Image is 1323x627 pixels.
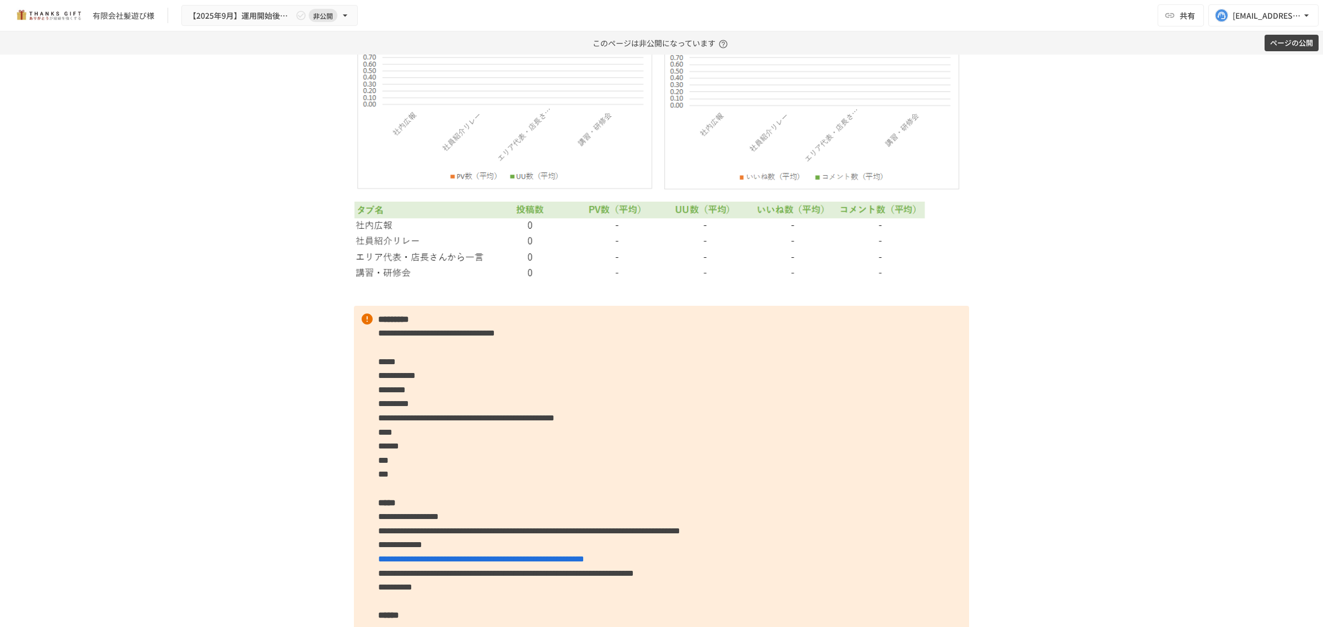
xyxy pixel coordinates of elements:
div: [EMAIL_ADDRESS][DOMAIN_NAME] [1233,9,1301,23]
span: 【2025年9月】運用開始後振り返りミーティング [189,9,293,23]
button: 【2025年9月】運用開始後振り返りミーティング非公開 [181,5,358,26]
span: 共有 [1180,9,1195,21]
div: 有限会社髪遊び様 [93,10,154,21]
button: ページの公開 [1265,35,1319,52]
span: 非公開 [309,10,337,21]
img: mMP1OxWUAhQbsRWCurg7vIHe5HqDpP7qZo7fRoNLXQh [13,7,84,24]
button: 共有 [1158,4,1204,26]
p: このページは非公開になっています [593,31,731,55]
button: [EMAIL_ADDRESS][DOMAIN_NAME] [1208,4,1319,26]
